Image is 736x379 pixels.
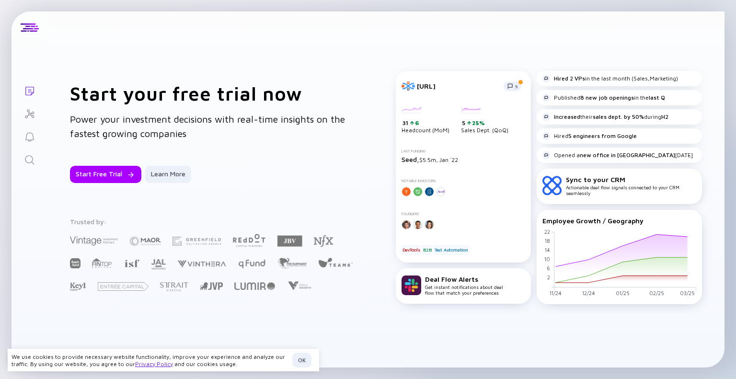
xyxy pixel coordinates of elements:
span: Power your investment decisions with real-time insights on the fastest growing companies [70,114,345,139]
img: Strait Capital [160,282,188,291]
strong: Hired 2 VPs [554,75,585,82]
div: [URL] [417,82,498,90]
img: Lumir Ventures [234,282,275,290]
tspan: 03/25 [680,290,695,296]
tspan: 01/25 [616,290,630,296]
div: Last Funding [402,149,525,153]
img: Jerusalem Venture Partners [200,282,223,290]
span: Seed, [402,155,419,163]
div: Employee Growth / Geography [542,217,696,225]
h1: Start your free trial now [70,82,357,104]
img: Red Dot Capital Partners [232,232,266,248]
div: Test Automation [434,245,469,254]
strong: sales dept. by 50% [593,113,644,120]
div: Deal Flow Alerts [425,275,503,283]
div: in the last month (Sales,Marketing) [542,75,678,82]
img: JAL Ventures [151,259,166,270]
div: We use cookies to provide necessary website functionality, improve your experience and analyze ou... [11,353,288,368]
div: their during [542,113,668,121]
div: B2B [422,245,432,254]
a: Privacy Policy [135,360,173,368]
div: Published in the [542,94,665,102]
div: Get instant notifications about deal flow that match your preferences [425,275,503,296]
img: Key1 Capital [70,282,86,291]
tspan: 11/24 [550,290,562,296]
button: OK [292,353,311,368]
div: $5.5m, Jan `22 [402,155,525,163]
a: Reminders [11,125,47,148]
div: DevTools [402,245,421,254]
tspan: 18 [545,237,550,243]
img: NFX [314,235,333,247]
img: The Elephant [277,258,307,269]
tspan: 12/24 [582,290,595,296]
strong: 5 engineers from Google [568,132,637,139]
img: Greenfield Partners [172,237,221,246]
div: Founders [402,212,525,216]
div: Headcount (MoM) [402,106,449,134]
div: Sync to your CRM [566,175,696,184]
div: 31 [402,119,449,127]
a: Lists [11,79,47,102]
img: Viola Growth [287,281,312,290]
button: Learn More [145,166,191,183]
div: 6 [414,119,419,126]
div: 25% [471,119,485,126]
img: Vinthera [177,259,226,268]
tspan: 6 [547,265,550,271]
strong: 8 new job openings [580,94,634,101]
img: Q Fund [238,258,266,269]
button: Start Free Trial [70,166,141,183]
a: Investor Map [11,102,47,125]
tspan: 10 [544,256,550,262]
strong: new office in [GEOGRAPHIC_DATA] [580,151,675,159]
strong: Increased [554,113,580,120]
img: Maor Investments [129,233,161,249]
div: Sales Dept. (QoQ) [461,106,508,134]
tspan: 2 [547,274,550,280]
tspan: 22 [544,228,550,234]
div: Opened a [DATE] [542,151,693,159]
strong: last Q [649,94,665,101]
div: Trusted by: [70,218,355,226]
img: Israel Secondary Fund [124,259,139,267]
div: 5 [462,119,508,127]
img: Team8 [318,257,353,267]
tspan: 14 [545,247,550,253]
div: Actionable deal flow signals connected to your CRM seamlessly [566,175,696,196]
img: FINTOP Capital [92,258,112,268]
img: JBV Capital [277,235,302,247]
img: Entrée Capital [98,282,149,291]
strong: H2 [661,113,668,120]
div: Notable Investors [402,179,525,183]
a: Search [11,148,47,171]
div: Hired [542,132,637,140]
img: Vintage Investment Partners [70,235,118,246]
tspan: 02/25 [649,290,664,296]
